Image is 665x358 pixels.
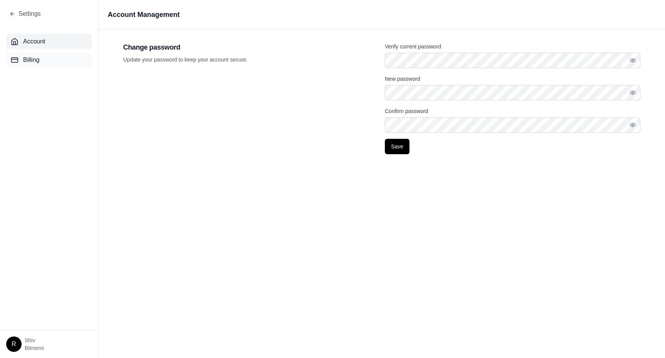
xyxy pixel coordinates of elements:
label: New password [385,76,420,82]
button: Save [385,139,409,154]
button: Billing [6,52,92,68]
span: Account [23,37,45,46]
div: R [6,336,22,352]
span: Shiv [25,336,44,344]
h2: Change password [123,42,379,53]
label: Confirm password [385,108,428,114]
label: Verify current password [385,43,441,50]
button: Account [6,34,92,49]
span: Billing [23,55,40,65]
p: Update your password to keep your account secure. [123,56,379,63]
span: Settings [18,9,41,18]
button: Settings [9,9,41,18]
span: Bitmens [25,344,44,352]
